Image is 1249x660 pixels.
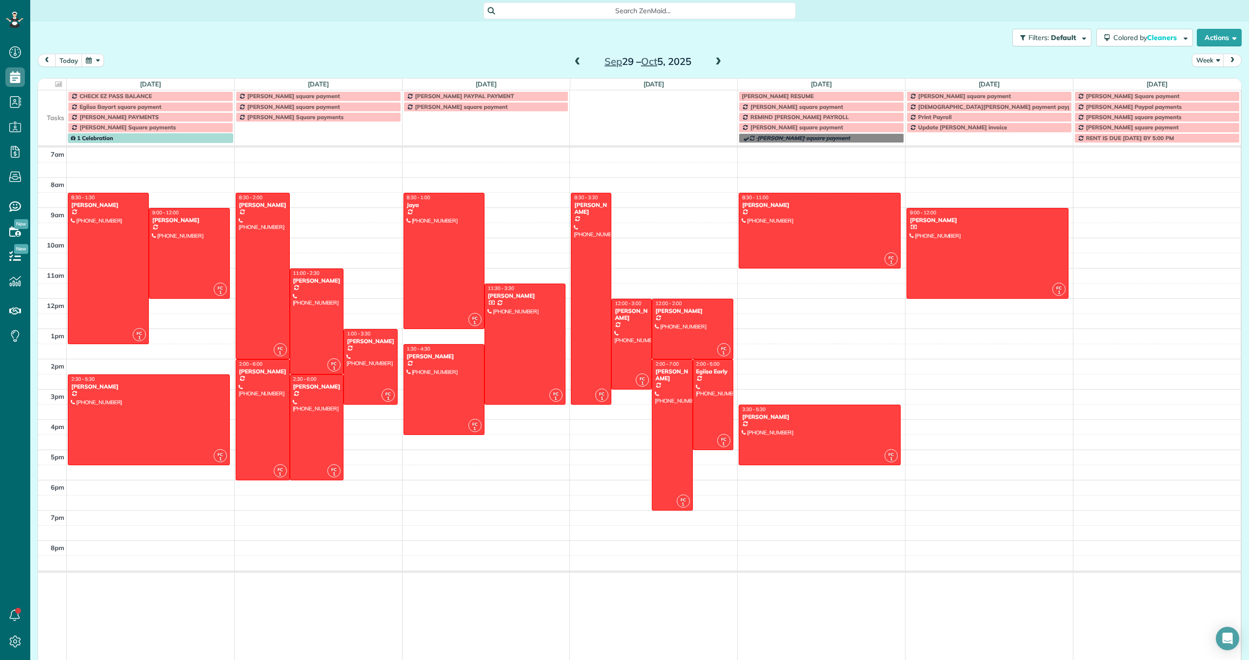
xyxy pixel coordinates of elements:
span: 9am [51,211,64,219]
span: Update [PERSON_NAME] invoice [918,124,1007,131]
span: [PERSON_NAME] square payment [1086,124,1179,131]
span: FC [472,315,478,321]
span: Cleaners [1147,33,1178,42]
span: 12pm [47,302,64,309]
span: 8:30 - 1:00 [407,194,430,201]
div: [PERSON_NAME] [574,202,608,216]
button: next [1223,54,1242,67]
span: 11:30 - 3:30 [488,285,514,291]
small: 1 [677,500,689,509]
span: 2:00 - 7:00 [655,361,679,367]
span: [PERSON_NAME] Square payments [247,113,344,121]
small: 1 [1053,288,1065,297]
a: [DATE] [644,80,665,88]
span: 7pm [51,514,64,521]
div: [PERSON_NAME] [293,383,341,390]
span: FC [1056,285,1062,290]
button: Filters: Default [1012,29,1091,46]
small: 1 [718,349,730,358]
span: 10am [47,241,64,249]
span: New [14,244,28,254]
span: 9:00 - 12:00 [910,209,936,216]
span: [PERSON_NAME] square payment [750,103,843,110]
span: 2:00 - 6:00 [239,361,262,367]
span: [PERSON_NAME] RESUME [742,92,814,100]
small: 1 [328,470,340,479]
span: Colored by [1113,33,1180,42]
a: Filters: Default [1007,29,1091,46]
span: FC [599,391,604,396]
span: FC [681,497,686,502]
div: [PERSON_NAME] [152,217,227,224]
span: FC [721,346,726,351]
div: [PERSON_NAME] [487,292,563,299]
span: FC [640,376,645,381]
span: FC [472,421,478,427]
span: 8:30 - 2:00 [239,194,262,201]
div: [PERSON_NAME] [614,308,649,322]
span: [PERSON_NAME] Paypal payments [1086,103,1182,110]
span: FC [331,361,337,366]
a: [DATE] [140,80,161,88]
button: prev [38,54,56,67]
div: [PERSON_NAME] [909,217,1066,224]
span: Sep [604,55,622,67]
span: 8pm [51,544,64,552]
span: 2pm [51,362,64,370]
span: 3pm [51,392,64,400]
small: 1 [636,379,648,388]
small: 1 [328,364,340,373]
a: [DATE] [811,80,832,88]
span: [PERSON_NAME] square payment [415,103,508,110]
span: 1 Celebration [71,134,113,142]
span: Print Payroll [918,113,952,121]
a: [DATE] [476,80,497,88]
div: [PERSON_NAME] [655,368,689,382]
span: FC [331,467,337,472]
span: Egiisa Bayart square payment [80,103,161,110]
span: [DEMOGRAPHIC_DATA][PERSON_NAME] payment paypal [918,103,1076,110]
span: New [14,219,28,229]
span: 12:00 - 3:00 [615,300,641,307]
div: [PERSON_NAME] [239,202,287,208]
span: 8:30 - 3:30 [574,194,598,201]
span: [PERSON_NAME] square payment [918,92,1011,100]
small: 1 [469,424,481,433]
small: 1 [133,333,145,343]
span: Default [1051,33,1077,42]
small: 1 [214,454,226,464]
span: RENT IS DUE [DATE] BY 5:00 PM [1086,134,1174,142]
span: 8:30 - 1:30 [71,194,95,201]
div: [PERSON_NAME] [655,308,730,314]
span: 7am [51,150,64,158]
span: 1:30 - 4:30 [407,346,430,352]
small: 1 [214,288,226,297]
span: [PERSON_NAME] square payment [750,124,843,131]
span: 2:00 - 5:00 [696,361,720,367]
span: Oct [641,55,657,67]
span: Filters: [1028,33,1049,42]
span: 2:30 - 6:00 [293,376,317,382]
div: [PERSON_NAME] [406,353,482,360]
button: Actions [1197,29,1242,46]
span: [PERSON_NAME] square payment [247,103,340,110]
span: 6pm [51,483,64,491]
span: FC [218,452,223,457]
small: 1 [382,394,394,403]
span: FC [721,436,726,442]
span: 12:00 - 2:00 [655,300,682,307]
a: [DATE] [979,80,1000,88]
span: [PERSON_NAME] PAYPAL PAYMENT [415,92,514,100]
a: [DATE] [308,80,329,88]
span: 4pm [51,423,64,431]
button: Colored byCleaners [1096,29,1193,46]
small: 1 [274,349,286,358]
div: [PERSON_NAME] [293,277,341,284]
span: 2:30 - 5:30 [71,376,95,382]
button: today [55,54,82,67]
span: FC [218,285,223,290]
div: [PERSON_NAME] [71,383,227,390]
span: FC [888,452,894,457]
span: 1pm [51,332,64,340]
small: 1 [885,258,897,267]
